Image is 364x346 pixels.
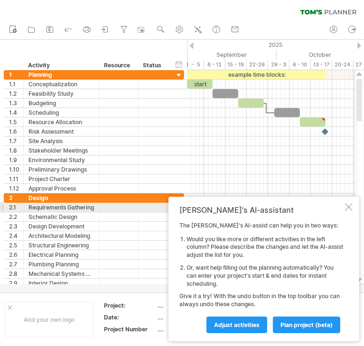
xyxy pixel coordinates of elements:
[332,60,354,70] div: 20-24
[9,184,23,193] div: 1.12
[9,146,23,155] div: 1.8
[9,99,23,108] div: 1.3
[28,260,94,269] div: Plumbing Planning
[214,321,260,328] span: Adjust activities
[28,118,94,127] div: Resource Allocation
[187,236,343,259] li: Would you like more or different activities in the left column? Please describe the changes and l...
[28,70,94,79] div: Planning
[158,325,238,333] div: ....
[9,193,23,202] div: 2
[183,60,204,70] div: 1 - 5
[28,174,94,183] div: Project Charter
[9,250,23,259] div: 2.6
[28,241,94,250] div: Structural Engineering
[28,61,94,70] div: Activity
[183,50,277,60] div: September 2025
[273,317,340,333] a: plan project (beta)
[104,313,156,321] div: Date:
[28,231,94,240] div: Architectural Modeling
[28,212,94,221] div: Schematic Design
[28,193,94,202] div: Design
[158,301,238,310] div: ....
[9,269,23,278] div: 2.8
[204,60,225,70] div: 8 - 12
[9,165,23,174] div: 1.10
[9,155,23,164] div: 1.9
[9,212,23,221] div: 2.2
[28,279,94,288] div: Interior Design
[9,70,23,79] div: 1
[104,301,156,310] div: Project:
[179,205,343,215] div: [PERSON_NAME]'s AI-assistant
[9,260,23,269] div: 2.7
[311,60,332,70] div: 13 - 17
[143,61,164,70] div: Status
[9,89,23,98] div: 1.2
[28,250,94,259] div: Electrical Planning
[9,108,23,117] div: 1.4
[9,203,23,212] div: 2.1
[28,89,94,98] div: Feasibility Study
[28,184,94,193] div: Approval Process
[28,137,94,146] div: Site Analysis
[28,269,94,278] div: Mechanical Systems Design
[268,60,289,70] div: 29 - 3
[289,60,311,70] div: 6 - 10
[158,313,238,321] div: ....
[104,61,133,70] div: Resource
[247,60,268,70] div: 22-26
[28,99,94,108] div: Budgeting
[28,165,94,174] div: Preliminary Drawings
[28,80,94,89] div: Conceptualization
[28,108,94,117] div: Scheduling
[5,302,93,337] div: Add your own logo
[9,118,23,127] div: 1.5
[28,155,94,164] div: Environmental Study
[9,137,23,146] div: 1.7
[179,222,343,333] div: The [PERSON_NAME]'s AI-assist can help you in two ways: Give it a try! With the undo button in th...
[280,321,333,328] span: plan project (beta)
[9,174,23,183] div: 1.11
[104,325,156,333] div: Project Number
[28,127,94,136] div: Risk Assessment
[187,70,326,79] div: example time blocks:
[9,222,23,231] div: 2.3
[28,222,94,231] div: Design Development
[187,80,213,89] div: start
[9,231,23,240] div: 2.4
[9,127,23,136] div: 1.6
[206,317,267,333] a: Adjust activities
[28,203,94,212] div: Requirements Gathering
[187,264,343,288] li: Or, want help filling out the planning automatically? You can enter your project's start & end da...
[9,241,23,250] div: 2.5
[225,60,247,70] div: 15 - 19
[9,80,23,89] div: 1.1
[9,279,23,288] div: 2.9
[28,146,94,155] div: Stakeholder Meetings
